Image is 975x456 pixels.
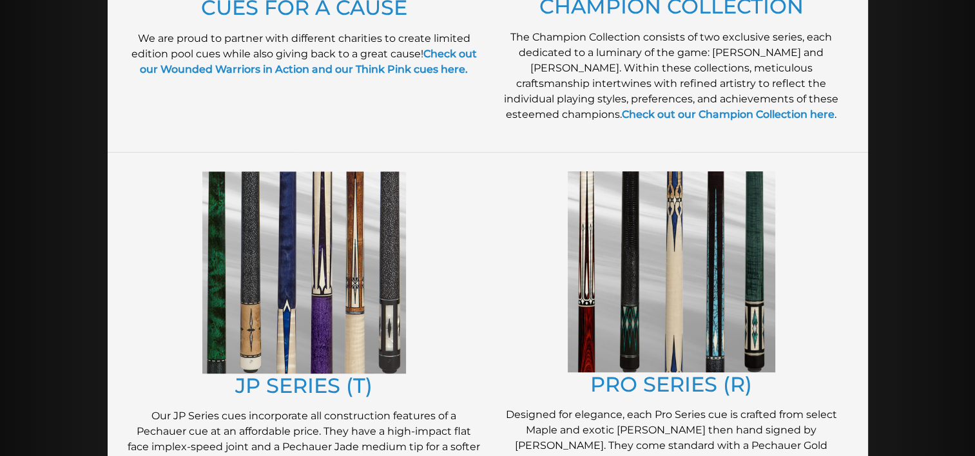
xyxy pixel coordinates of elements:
[494,30,849,122] p: The Champion Collection consists of two exclusive series, each dedicated to a luminary of the gam...
[127,31,481,77] p: We are proud to partner with different charities to create limited edition pool cues while also g...
[235,373,372,398] a: JP SERIES (T)
[140,48,477,75] a: Check out our Wounded Warriors in Action and our Think Pink cues here.
[590,372,752,397] a: PRO SERIES (R)
[622,108,835,120] a: Check out our Champion Collection here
